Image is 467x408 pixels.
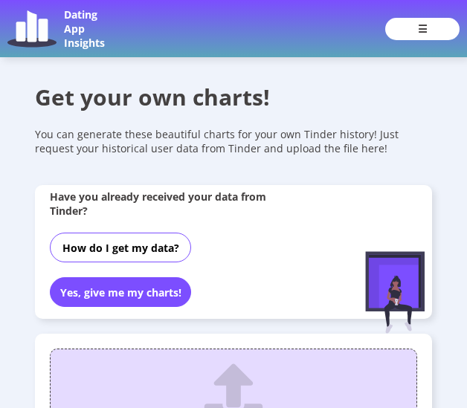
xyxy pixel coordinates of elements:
div: Have you already received your data from Tinder? [50,190,307,218]
a: Dating App Insights [7,7,101,50]
img: female-figure-sitting.afd5d174.svg [365,251,425,334]
button: Yes, give me my charts! [50,277,191,307]
img: dating-app-insights-logo.5abe6921.svg [7,10,57,48]
div: Get your own charts! [35,82,432,112]
button: How do I get my data? [50,233,191,262]
div: ☰ [385,18,460,40]
div: Dating App Insights [64,7,101,50]
div: You can generate these beautiful charts for your own Tinder history! Just request your historical... [35,127,432,155]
